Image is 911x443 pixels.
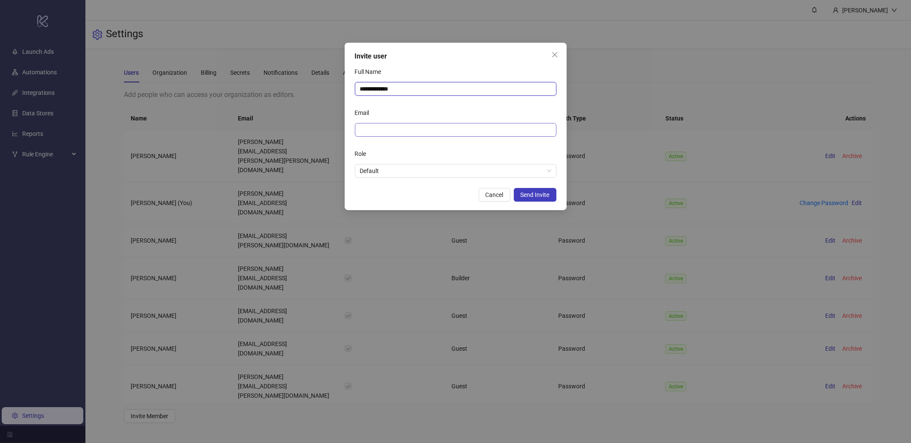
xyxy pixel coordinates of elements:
[486,191,504,198] span: Cancel
[360,164,551,177] span: Default
[521,191,550,198] span: Send Invite
[355,106,375,120] label: Email
[551,51,558,58] span: close
[355,147,372,161] label: Role
[355,65,387,79] label: Full Name
[360,125,550,135] input: Email
[514,188,557,202] button: Send Invite
[479,188,510,202] button: Cancel
[355,51,557,62] div: Invite user
[548,48,562,62] button: Close
[355,82,557,96] input: Full Name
